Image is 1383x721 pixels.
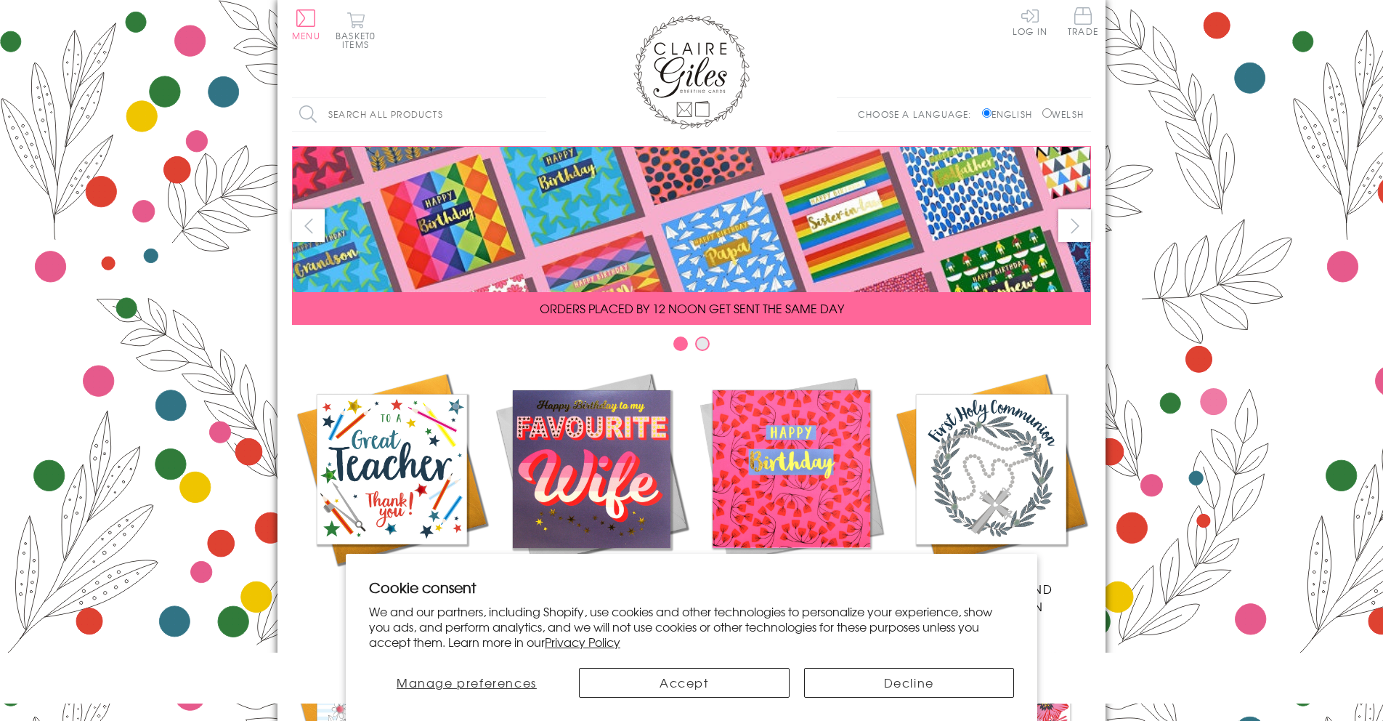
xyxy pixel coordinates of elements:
[1068,7,1098,36] span: Trade
[982,108,991,118] input: English
[369,668,564,698] button: Manage preferences
[982,108,1039,121] label: English
[292,209,325,242] button: prev
[342,29,376,51] span: 0 items
[397,674,537,691] span: Manage preferences
[691,369,891,597] a: Birthdays
[695,337,710,351] button: Carousel Page 2
[292,336,1091,358] div: Carousel Pagination
[1042,108,1052,118] input: Welsh
[492,369,691,597] a: New Releases
[545,633,620,650] a: Privacy Policy
[532,98,546,131] input: Search
[369,577,1014,597] h2: Cookie consent
[292,369,492,597] a: Academic
[292,9,320,40] button: Menu
[1068,7,1098,39] a: Trade
[1013,7,1047,36] a: Log In
[891,369,1091,615] a: Communion and Confirmation
[1042,108,1084,121] label: Welsh
[540,299,844,317] span: ORDERS PLACED BY 12 NOON GET SENT THE SAME DAY
[579,668,790,698] button: Accept
[1058,209,1091,242] button: next
[633,15,750,129] img: Claire Giles Greetings Cards
[292,98,546,131] input: Search all products
[292,29,320,42] span: Menu
[673,337,688,351] button: Carousel Page 1 (Current Slide)
[336,12,376,49] button: Basket0 items
[804,668,1015,698] button: Decline
[369,604,1014,649] p: We and our partners, including Shopify, use cookies and other technologies to personalize your ex...
[858,108,979,121] p: Choose a language:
